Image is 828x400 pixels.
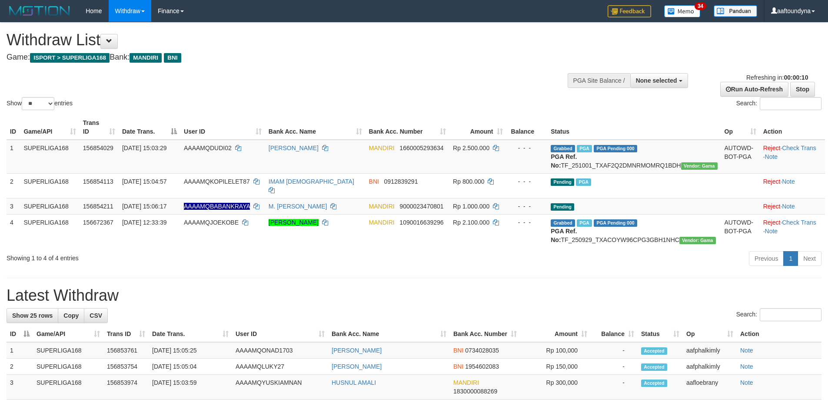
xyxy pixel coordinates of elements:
[184,219,239,226] span: AAAAMQJOEKOBE
[763,178,781,185] a: Reject
[465,347,499,354] span: Copy 0734028035 to clipboard
[453,219,489,226] span: Rp 2.100.000
[184,178,250,185] span: AAAAMQKOPILELET87
[83,219,113,226] span: 156672367
[594,219,637,227] span: PGA Pending
[551,145,575,152] span: Grabbed
[520,375,591,400] td: Rp 300,000
[122,219,166,226] span: [DATE] 12:33:39
[20,140,79,174] td: SUPERLIGA168
[149,375,232,400] td: [DATE] 15:03:59
[763,203,781,210] a: Reject
[798,251,821,266] a: Next
[453,203,489,210] span: Rp 1.000.000
[265,115,366,140] th: Bank Acc. Name: activate to sort column ascending
[184,203,250,210] span: Nama rekening ada tanda titik/strip, harap diedit
[30,53,110,63] span: ISPORT > SUPERLIGA168
[12,312,53,319] span: Show 25 rows
[520,342,591,359] td: Rp 100,000
[164,53,181,63] span: BNI
[506,115,548,140] th: Balance
[20,115,79,140] th: Game/API: activate to sort column ascending
[520,359,591,375] td: Rp 150,000
[453,363,463,370] span: BNI
[453,145,489,151] span: Rp 2.500.000
[269,219,319,226] a: [PERSON_NAME]
[547,214,721,248] td: TF_250929_TXACOYW96CPG3GBH1NHC
[547,115,721,140] th: Status
[782,219,816,226] a: Check Trans
[33,326,103,342] th: Game/API: activate to sort column ascending
[547,140,721,174] td: TF_251001_TXAF2Q2DMNRMOMRQ1BDH
[740,363,753,370] a: Note
[510,144,544,152] div: - - -
[7,115,20,140] th: ID
[58,308,84,323] a: Copy
[736,308,821,321] label: Search:
[749,251,784,266] a: Previous
[783,251,798,266] a: 1
[760,214,825,248] td: · ·
[551,228,577,243] b: PGA Ref. No:
[594,145,637,152] span: PGA Pending
[7,359,33,375] td: 2
[763,219,781,226] a: Reject
[568,73,630,88] div: PGA Site Balance /
[83,178,113,185] span: 156854113
[122,178,166,185] span: [DATE] 15:04:57
[232,375,328,400] td: AAAAMQYUSKIAMNAN
[84,308,108,323] a: CSV
[232,326,328,342] th: User ID: activate to sort column ascending
[149,342,232,359] td: [DATE] 15:05:25
[510,202,544,211] div: - - -
[679,237,716,244] span: Vendor URL: https://trx31.1velocity.biz
[740,347,753,354] a: Note
[332,363,382,370] a: [PERSON_NAME]
[782,178,795,185] a: Note
[90,312,102,319] span: CSV
[760,173,825,198] td: ·
[103,375,149,400] td: 156853974
[740,379,753,386] a: Note
[7,97,73,110] label: Show entries
[721,115,760,140] th: Op: activate to sort column ascending
[63,312,79,319] span: Copy
[664,5,701,17] img: Button%20Memo.svg
[7,198,20,214] td: 3
[232,342,328,359] td: AAAAMQONAD1703
[269,203,327,210] a: M. [PERSON_NAME]
[20,198,79,214] td: SUPERLIGA168
[332,347,382,354] a: [PERSON_NAME]
[721,140,760,174] td: AUTOWD-BOT-PGA
[765,228,778,235] a: Note
[760,308,821,321] input: Search:
[763,145,781,151] a: Reject
[608,5,651,17] img: Feedback.jpg
[683,342,737,359] td: aafphalkimly
[641,380,667,387] span: Accepted
[269,178,354,185] a: IMAM [DEMOGRAPHIC_DATA]
[7,308,58,323] a: Show 25 rows
[695,2,706,10] span: 34
[7,375,33,400] td: 3
[7,214,20,248] td: 4
[591,375,638,400] td: -
[399,203,443,210] span: Copy 9000023470801 to clipboard
[22,97,54,110] select: Showentries
[180,115,265,140] th: User ID: activate to sort column ascending
[510,218,544,227] div: - - -
[453,379,479,386] span: MANDIRI
[399,219,443,226] span: Copy 1090016639296 to clipboard
[760,140,825,174] td: · ·
[119,115,180,140] th: Date Trans.: activate to sort column descending
[453,388,497,395] span: Copy 1830000088269 to clipboard
[638,326,683,342] th: Status: activate to sort column ascending
[369,145,395,151] span: MANDIRI
[103,326,149,342] th: Trans ID: activate to sort column ascending
[760,115,825,140] th: Action
[122,203,166,210] span: [DATE] 15:06:17
[714,5,757,17] img: panduan.png
[520,326,591,342] th: Amount: activate to sort column ascending
[7,31,543,49] h1: Withdraw List
[636,77,677,84] span: None selected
